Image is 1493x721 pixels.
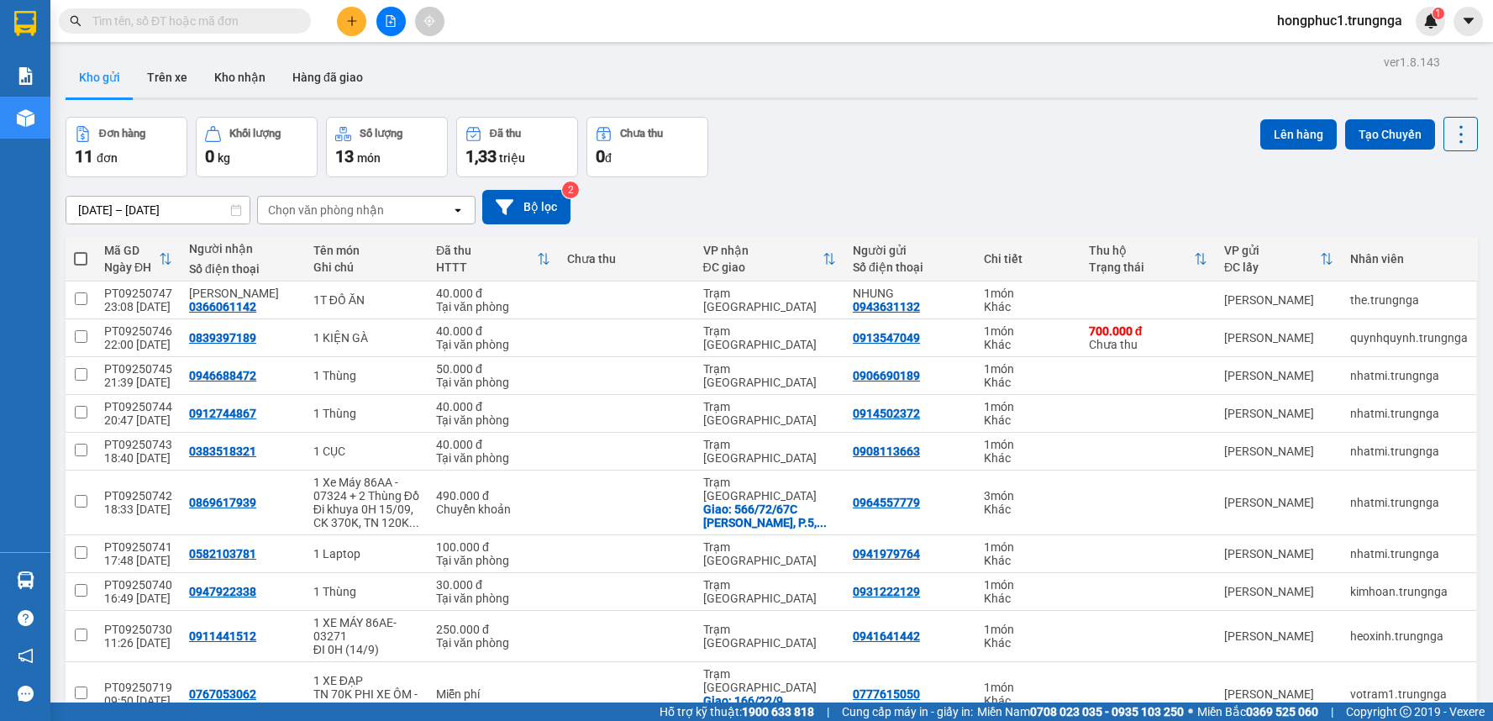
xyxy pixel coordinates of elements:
[66,197,250,224] input: Select a date range.
[1089,244,1194,257] div: Thu hộ
[18,686,34,702] span: message
[562,182,579,198] sup: 2
[189,629,256,643] div: 0911441512
[1384,53,1440,71] div: ver 1.8.143
[984,540,1071,554] div: 1 món
[104,636,172,650] div: 11:26 [DATE]
[853,585,920,598] div: 0931222129
[703,287,837,313] div: Trạm [GEOGRAPHIC_DATA]
[1350,629,1468,643] div: heoxinh.trungnga
[17,67,34,85] img: solution-icon
[436,287,550,300] div: 40.000 đ
[357,151,381,165] span: món
[201,57,279,97] button: Kho nhận
[1224,244,1320,257] div: VP gửi
[703,623,837,650] div: Trạm [GEOGRAPHIC_DATA]
[104,362,172,376] div: PT09250745
[853,244,967,257] div: Người gửi
[499,151,525,165] span: triệu
[1224,547,1333,560] div: [PERSON_NAME]
[104,244,159,257] div: Mã GD
[1423,13,1438,29] img: icon-new-feature
[279,57,376,97] button: Hàng đã giao
[1224,629,1333,643] div: [PERSON_NAME]
[984,592,1071,605] div: Khác
[104,287,172,300] div: PT09250747
[984,636,1071,650] div: Khác
[984,400,1071,413] div: 1 món
[984,578,1071,592] div: 1 món
[104,451,172,465] div: 18:40 [DATE]
[436,623,550,636] div: 250.000 đ
[75,146,93,166] span: 11
[436,413,550,427] div: Tại văn phòng
[17,109,34,127] img: warehouse-icon
[436,261,537,274] div: HTTT
[703,578,837,605] div: Trạm [GEOGRAPHIC_DATA]
[337,7,366,36] button: plus
[104,438,172,451] div: PT09250743
[977,703,1184,721] span: Miền Nam
[1350,369,1468,382] div: nhatmi.trungnga
[853,369,920,382] div: 0906690189
[104,400,172,413] div: PT09250744
[436,592,550,605] div: Tại văn phòng
[189,287,297,300] div: HOANG ANH
[104,376,172,389] div: 21:39 [DATE]
[1246,705,1318,718] strong: 0369 525 060
[984,413,1071,427] div: Khác
[18,648,34,664] span: notification
[1089,261,1194,274] div: Trạng thái
[14,11,36,36] img: logo-vxr
[1224,369,1333,382] div: [PERSON_NAME]
[313,547,419,560] div: 1 Laptop
[984,451,1071,465] div: Khác
[703,476,837,503] div: Trạm [GEOGRAPHIC_DATA]
[703,667,837,694] div: Trạm [GEOGRAPHIC_DATA]
[1350,445,1468,458] div: nhatmi.trungnga
[1089,324,1207,338] div: 700.000 đ
[313,476,419,503] div: 1 Xe Máy 86AA - 07324 + 2 Thùng Đồ
[335,146,354,166] span: 13
[853,687,920,701] div: 0777615050
[104,540,172,554] div: PT09250741
[490,128,521,139] div: Đã thu
[853,287,967,300] div: NHUNG
[97,151,118,165] span: đơn
[92,12,291,30] input: Tìm tên, số ĐT hoặc mã đơn
[189,300,256,313] div: 0366061142
[1433,8,1444,19] sup: 1
[436,636,550,650] div: Tại văn phòng
[1080,237,1216,282] th: Toggle SortBy
[853,629,920,643] div: 0941641442
[451,203,465,217] svg: open
[1350,687,1468,701] div: votram1.trungnga
[853,496,920,509] div: 0964557779
[66,117,187,177] button: Đơn hàng11đơn
[1224,445,1333,458] div: [PERSON_NAME]
[703,324,837,351] div: Trạm [GEOGRAPHIC_DATA]
[984,694,1071,708] div: Khác
[695,237,845,282] th: Toggle SortBy
[104,503,172,516] div: 18:33 [DATE]
[66,57,134,97] button: Kho gửi
[1030,705,1184,718] strong: 0708 023 035 - 0935 103 250
[104,578,172,592] div: PT09250740
[1224,261,1320,274] div: ĐC lấy
[196,117,318,177] button: Khối lượng0kg
[853,445,920,458] div: 0908113663
[17,571,34,589] img: warehouse-icon
[1224,293,1333,307] div: [PERSON_NAME]
[313,331,419,345] div: 1 KIỆN GÀ
[376,7,406,36] button: file-add
[984,503,1071,516] div: Khác
[1345,119,1435,150] button: Tạo Chuyến
[313,407,419,420] div: 1 Thùng
[1197,703,1318,721] span: Miền Bắc
[189,547,256,560] div: 0582103781
[1188,708,1193,715] span: ⚪️
[1224,407,1333,420] div: [PERSON_NAME]
[1224,585,1333,598] div: [PERSON_NAME]
[346,15,358,27] span: plus
[703,400,837,427] div: Trạm [GEOGRAPHIC_DATA]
